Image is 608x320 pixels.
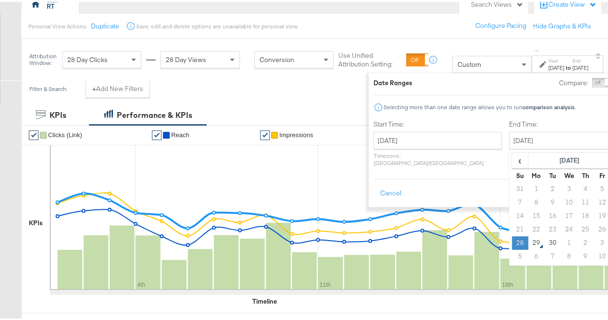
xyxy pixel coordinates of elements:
[533,20,591,29] button: Hide Graphs & KPIs
[561,207,577,221] td: 17
[561,194,577,207] td: 10
[512,151,527,166] span: ‹
[577,194,594,207] td: 11
[544,207,560,221] td: 16
[383,102,576,109] div: Selecting more than one date range allows you to run .
[528,194,544,207] td: 8
[50,108,66,119] div: KPIs
[577,221,594,234] td: 25
[86,78,150,96] button: +Add New Filters
[373,77,412,86] div: Date Ranges
[544,221,560,234] td: 23
[260,128,270,138] a: ✔
[528,234,544,248] td: 29
[67,53,108,62] span: 28 Day Clicks
[252,295,277,304] div: Timeline
[533,47,542,51] span: ↑
[152,128,161,138] a: ✔
[528,167,544,180] th: Mo
[171,129,189,137] span: Reach
[511,180,528,194] td: 31
[373,150,502,165] p: Timezone: [GEOGRAPHIC_DATA]/[GEOGRAPHIC_DATA]
[544,194,560,207] td: 9
[544,248,560,261] td: 7
[511,194,528,207] td: 7
[136,21,298,28] div: Save, edit and delete options are unavailable for personal view.
[279,129,313,137] span: Impressions
[564,62,572,69] strong: to
[544,234,560,248] td: 30
[373,183,408,200] button: Cancel
[544,167,560,180] th: Tu
[511,221,528,234] td: 21
[338,49,402,67] label: Use Unified Attribution Setting:
[561,221,577,234] td: 24
[561,234,577,248] td: 1
[528,248,544,261] td: 6
[548,62,564,70] div: [DATE]
[166,53,206,62] span: 28 Day Views
[577,207,594,221] td: 18
[29,217,43,226] div: KPIs
[528,180,544,194] td: 1
[458,58,481,67] span: Custom
[469,15,533,33] button: Configure Pacing
[28,21,87,28] div: Personal View Actions:
[511,234,528,248] td: 28
[511,167,528,180] th: Su
[511,207,528,221] td: 14
[577,167,594,180] th: Th
[561,180,577,194] td: 3
[561,167,577,180] th: We
[373,118,502,127] label: Start Time:
[29,128,38,138] a: ✔
[561,248,577,261] td: 8
[48,129,82,137] span: Clicks (Link)
[577,248,594,261] td: 9
[522,102,575,109] strong: comparison analysis
[577,180,594,194] td: 4
[572,62,588,70] div: [DATE]
[559,77,588,86] label: Compare:
[548,56,564,62] label: Start:
[29,51,57,64] div: Attribution Window:
[117,108,192,119] div: Performance & KPIs
[260,53,294,62] span: Conversion
[572,56,588,62] label: End:
[511,248,528,261] td: 5
[544,180,560,194] td: 2
[92,82,96,91] strong: +
[90,20,119,29] button: Duplicate
[29,84,68,90] div: Filter & Search:
[528,207,544,221] td: 15
[577,234,594,248] td: 2
[528,221,544,234] td: 22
